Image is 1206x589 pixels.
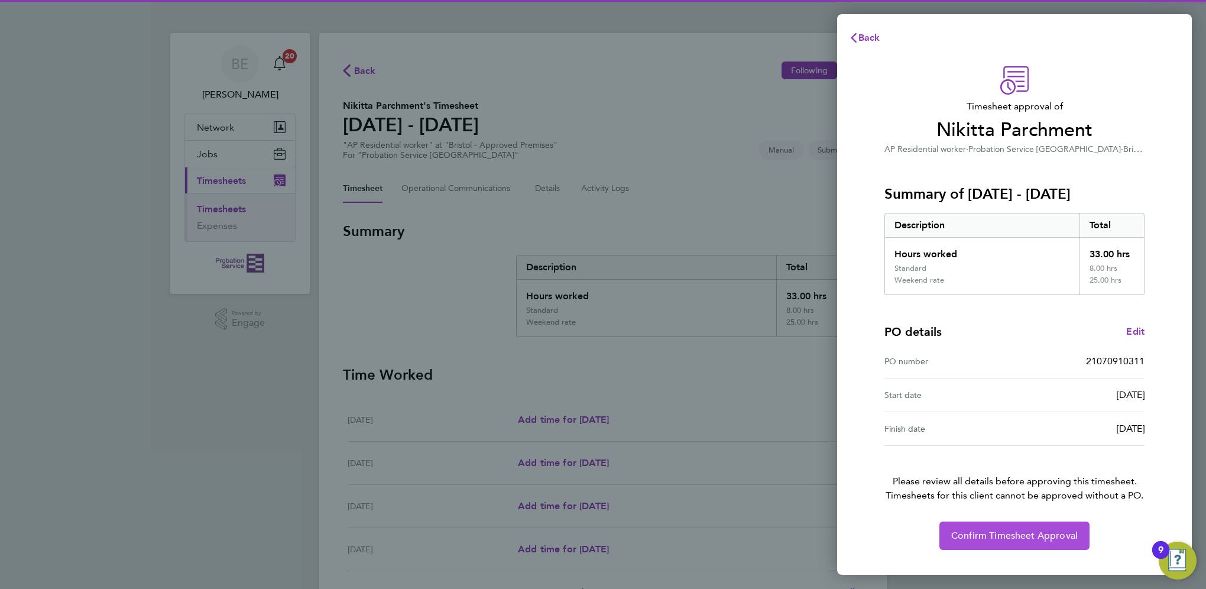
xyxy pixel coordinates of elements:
div: Description [885,213,1079,237]
div: Weekend rate [894,276,944,285]
span: · [966,144,968,154]
span: · [1121,144,1123,154]
span: Back [858,32,880,43]
div: 9 [1158,550,1163,565]
span: Nikitta Parchment [884,118,1145,142]
span: Timesheet approval of [884,99,1145,114]
div: Hours worked [885,238,1079,264]
div: PO number [884,354,1014,368]
div: Summary of 22 - 28 Sep 2025 [884,213,1145,295]
span: 21070910311 [1086,355,1145,367]
div: Start date [884,388,1014,402]
div: 33.00 hrs [1079,238,1145,264]
h4: PO details [884,323,942,340]
button: Confirm Timesheet Approval [939,522,1090,550]
span: Probation Service [GEOGRAPHIC_DATA] [968,144,1121,154]
a: Edit [1126,325,1145,339]
button: Back [837,26,892,50]
div: [DATE] [1014,422,1145,436]
div: [DATE] [1014,388,1145,402]
span: Edit [1126,326,1145,337]
h3: Summary of [DATE] - [DATE] [884,185,1145,203]
span: Confirm Timesheet Approval [951,530,1078,542]
div: Standard [894,264,926,273]
div: Finish date [884,422,1014,436]
div: Total [1079,213,1145,237]
div: 8.00 hrs [1079,264,1145,276]
button: Open Resource Center, 9 new notifications [1159,542,1197,580]
p: Please review all details before approving this timesheet. [870,446,1159,503]
div: 25.00 hrs [1079,276,1145,294]
span: Timesheets for this client cannot be approved without a PO. [870,488,1159,503]
span: AP Residential worker [884,144,966,154]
